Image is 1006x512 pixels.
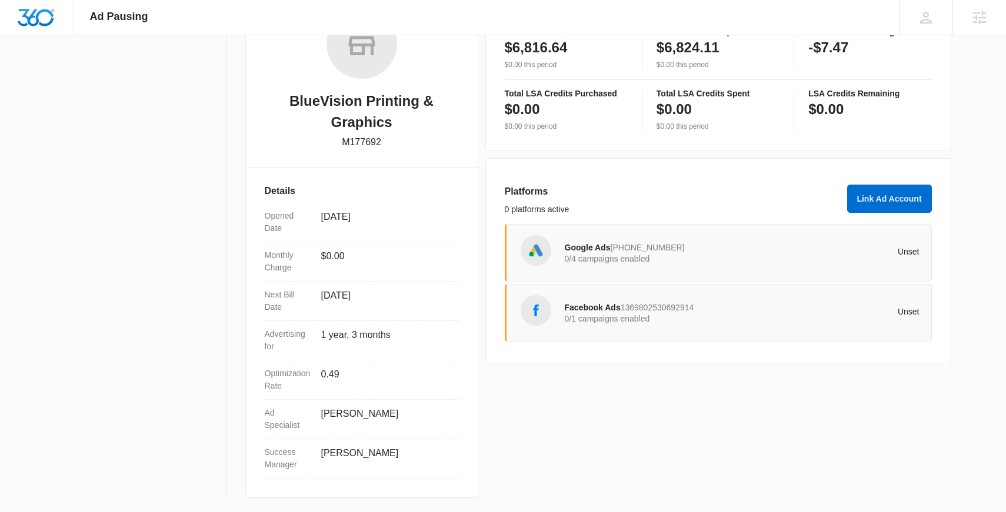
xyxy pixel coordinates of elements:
p: Total LSA Credits Purchased [505,89,628,98]
dd: [DATE] [321,289,449,313]
p: M177692 [342,135,381,149]
p: $0.00 [657,100,692,119]
p: Ad Credits Remaining [808,28,931,36]
dt: Opened Date [265,210,312,235]
dt: Advertising for [265,328,312,353]
button: Link Ad Account [847,185,932,213]
dd: [DATE] [321,210,449,235]
span: [PHONE_NUMBER] [611,243,685,252]
span: 1369802530692914 [621,303,694,312]
div: Success Manager[PERSON_NAME] [265,439,459,478]
p: $0.00 this period [657,121,780,132]
div: Monthly Charge$0.00 [265,242,459,282]
div: Opened Date[DATE] [265,203,459,242]
img: Facebook Ads [527,302,545,319]
p: Total Ad Credits Spent [657,28,780,36]
p: Unset [742,247,920,256]
dd: 1 year, 3 months [321,328,449,353]
p: 0/1 campaigns enabled [565,314,742,323]
div: Next Bill Date[DATE] [265,282,459,321]
dd: [PERSON_NAME] [321,446,449,471]
p: $0.00 this period [657,59,780,70]
p: $6,816.64 [505,38,568,57]
dd: 0.49 [321,367,449,392]
p: $6,824.11 [657,38,719,57]
dt: Monthly Charge [265,249,312,274]
div: Advertising for1 year, 3 months [265,321,459,360]
p: 0 platforms active [505,203,840,216]
div: Optimization Rate0.49 [265,360,459,400]
p: $0.00 [505,100,540,119]
dd: $0.00 [321,249,449,274]
p: -$7.47 [808,38,848,57]
dt: Success Manager [265,446,312,471]
p: LSA Credits Remaining [808,89,931,98]
dt: Next Bill Date [265,289,312,313]
p: Total LSA Credits Spent [657,89,780,98]
p: Unset [742,307,920,316]
div: Ad Specialist[PERSON_NAME] [265,400,459,439]
p: $0.00 [808,100,844,119]
dt: Optimization Rate [265,367,312,392]
p: $0.00 this period [505,121,628,132]
a: Facebook AdsFacebook Ads13698025306929140/1 campaigns enabledUnset [505,284,932,342]
span: Ad Pausing [90,11,148,23]
h3: Platforms [505,185,840,199]
h3: Details [265,184,459,198]
p: $0.00 this period [505,59,628,70]
span: Google Ads [565,243,611,252]
span: Facebook Ads [565,303,621,312]
a: Google AdsGoogle Ads[PHONE_NUMBER]0/4 campaigns enabledUnset [505,224,932,282]
img: Google Ads [527,242,545,259]
dt: Ad Specialist [265,407,312,431]
p: Total Ad Credits Purchased [505,28,628,36]
h2: BlueVision Printing & Graphics [265,91,459,133]
p: 0/4 campaigns enabled [565,255,742,263]
dd: [PERSON_NAME] [321,407,449,431]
